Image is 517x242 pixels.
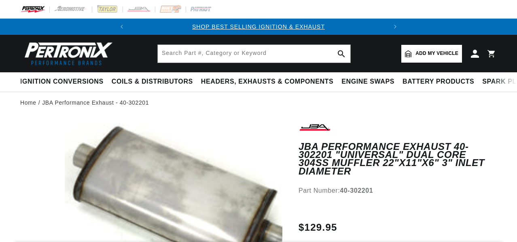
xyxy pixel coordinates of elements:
a: Add my vehicle [401,45,462,63]
nav: breadcrumbs [20,98,497,107]
span: Add my vehicle [415,50,458,57]
span: Headers, Exhausts & Components [201,78,333,86]
strong: 40-302201 [340,187,373,194]
div: 1 of 2 [130,22,387,31]
button: Search Part #, Category or Keyword [333,45,350,63]
summary: Engine Swaps [337,72,398,91]
div: Announcement [130,22,387,31]
span: Ignition Conversions [20,78,104,86]
button: Translation missing: en.sections.announcements.next_announcement [387,19,403,35]
div: Part Number: [299,185,497,196]
a: JBA Performance Exhaust - 40-302201 [42,98,149,107]
a: Home [20,98,36,107]
h1: JBA Performance Exhaust 40-302201 "Universal" Dual core 304SS Muffler 22"X11"X6" 3" Inlet Diameter [299,143,497,176]
summary: Ignition Conversions [20,72,108,91]
img: Pertronix [20,40,113,67]
a: SHOP BEST SELLING IGNITION & EXHAUST [192,23,325,30]
span: Engine Swaps [341,78,394,86]
summary: Headers, Exhausts & Components [197,72,337,91]
button: Translation missing: en.sections.announcements.previous_announcement [114,19,130,35]
summary: Coils & Distributors [108,72,197,91]
span: Coils & Distributors [112,78,193,86]
input: Search Part #, Category or Keyword [158,45,350,63]
span: $129.95 [299,220,337,235]
span: Battery Products [403,78,474,86]
summary: Battery Products [398,72,478,91]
